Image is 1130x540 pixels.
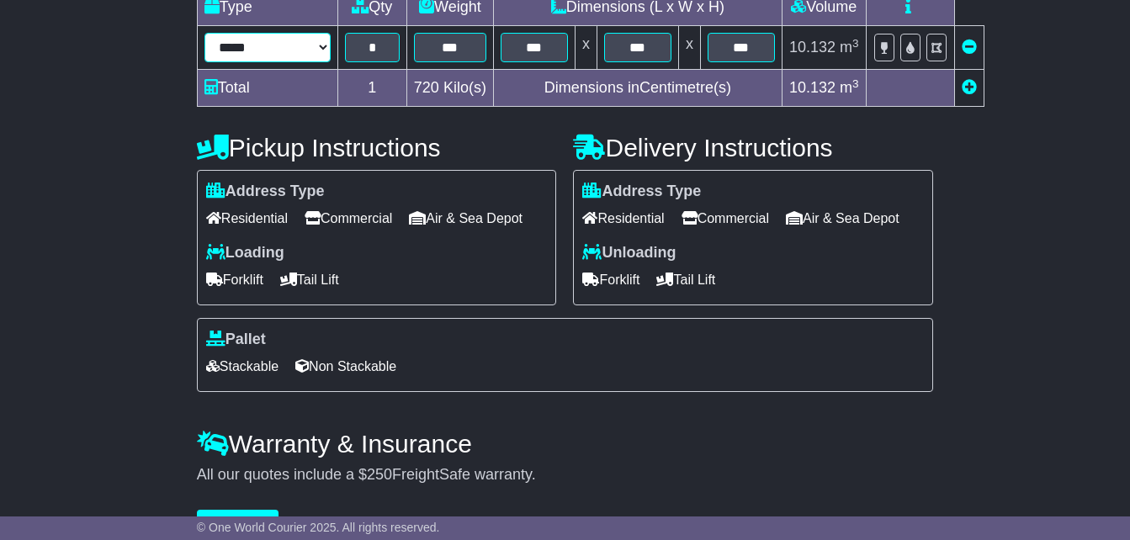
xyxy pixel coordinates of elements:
[678,26,700,70] td: x
[852,77,859,90] sup: 3
[493,70,782,107] td: Dimensions in Centimetre(s)
[840,79,859,96] span: m
[414,79,439,96] span: 720
[206,244,284,262] label: Loading
[682,205,769,231] span: Commercial
[305,205,392,231] span: Commercial
[206,331,266,349] label: Pallet
[962,79,977,96] a: Add new item
[197,510,279,539] button: Get Quotes
[197,466,933,484] div: All our quotes include a $ FreightSafe warranty.
[840,39,859,56] span: m
[206,267,263,293] span: Forklift
[852,37,859,50] sup: 3
[206,183,325,201] label: Address Type
[367,466,392,483] span: 250
[206,353,279,379] span: Stackable
[789,39,836,56] span: 10.132
[789,79,836,96] span: 10.132
[962,39,977,56] a: Remove this item
[406,70,493,107] td: Kilo(s)
[337,70,406,107] td: 1
[197,521,440,534] span: © One World Courier 2025. All rights reserved.
[575,26,597,70] td: x
[280,267,339,293] span: Tail Lift
[582,183,701,201] label: Address Type
[582,244,676,262] label: Unloading
[197,134,557,161] h4: Pickup Instructions
[409,205,523,231] span: Air & Sea Depot
[573,134,933,161] h4: Delivery Instructions
[582,267,639,293] span: Forklift
[206,205,288,231] span: Residential
[197,430,933,458] h4: Warranty & Insurance
[582,205,664,231] span: Residential
[786,205,899,231] span: Air & Sea Depot
[656,267,715,293] span: Tail Lift
[197,70,337,107] td: Total
[295,353,396,379] span: Non Stackable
